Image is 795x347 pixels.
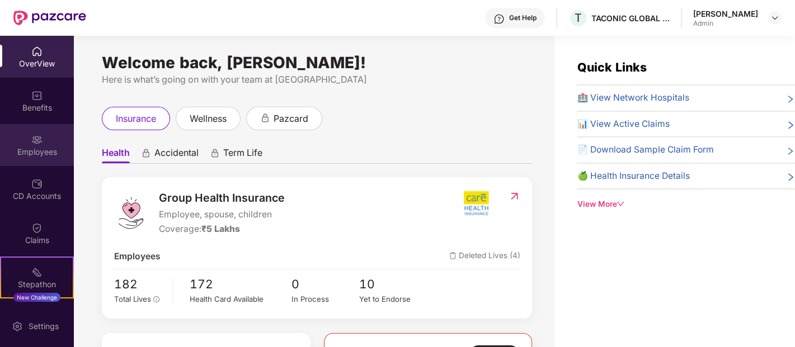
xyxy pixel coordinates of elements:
[153,296,160,303] span: info-circle
[13,293,60,302] div: New Challenge
[102,73,532,87] div: Here is what’s going on with your team at [GEOGRAPHIC_DATA]
[359,275,427,293] span: 10
[31,90,43,101] img: svg+xml;base64,PHN2ZyBpZD0iQmVuZWZpdHMiIHhtbG5zPSJodHRwOi8vd3d3LnczLm9yZy8yMDAwL3N2ZyIgd2lkdGg9Ij...
[102,147,130,163] span: Health
[575,11,582,25] span: T
[786,172,795,183] span: right
[493,13,505,25] img: svg+xml;base64,PHN2ZyBpZD0iSGVscC0zMngzMiIgeG1sbnM9Imh0dHA6Ly93d3cudzMub3JnLzIwMDAvc3ZnIiB3aWR0aD...
[291,275,359,293] span: 0
[114,250,161,264] span: Employees
[201,224,240,234] span: ₹5 Lakhs
[102,58,532,67] div: Welcome back, [PERSON_NAME]!
[359,293,427,305] div: Yet to Endorse
[154,147,199,163] span: Accidental
[577,117,669,131] span: 📊 View Active Claims
[274,112,308,126] span: pazcard
[31,46,43,57] img: svg+xml;base64,PHN2ZyBpZD0iSG9tZSIgeG1sbnM9Imh0dHA6Ly93d3cudzMub3JnLzIwMDAvc3ZnIiB3aWR0aD0iMjAiIG...
[260,113,270,123] div: animation
[786,145,795,157] span: right
[291,293,359,305] div: In Process
[159,222,285,236] div: Coverage:
[449,252,457,259] img: deleteIcon
[190,275,291,293] span: 172
[116,112,156,126] span: insurance
[31,267,43,278] img: svg+xml;base64,PHN2ZyB4bWxucz0iaHR0cDovL3d3dy53My5vcmcvMjAwMC9zdmciIHdpZHRoPSIyMSIgaGVpZ2h0PSIyMC...
[577,143,713,157] span: 📄 Download Sample Claim Form
[770,13,779,22] img: svg+xml;base64,PHN2ZyBpZD0iRHJvcGRvd24tMzJ4MzIiIHhtbG5zPSJodHRwOi8vd3d3LnczLm9yZy8yMDAwL3N2ZyIgd2...
[509,191,520,202] img: RedirectIcon
[1,279,73,290] div: Stepathon
[190,112,227,126] span: wellness
[159,189,285,207] span: Group Health Insurance
[577,198,795,210] div: View More
[31,222,43,234] img: svg+xml;base64,PHN2ZyBpZD0iQ2xhaW0iIHhtbG5zPSJodHRwOi8vd3d3LnczLm9yZy8yMDAwL3N2ZyIgd2lkdGg9IjIwIi...
[693,8,758,19] div: [PERSON_NAME]
[786,120,795,131] span: right
[31,178,43,189] img: svg+xml;base64,PHN2ZyBpZD0iQ0RfQWNjb3VudHMiIGRhdGEtbmFtZT0iQ0QgQWNjb3VudHMiIHhtbG5zPSJodHRwOi8vd3...
[577,60,646,74] span: Quick Links
[190,293,291,305] div: Health Card Available
[577,169,689,183] span: 🍏 Health Insurance Details
[12,321,23,332] img: svg+xml;base64,PHN2ZyBpZD0iU2V0dGluZy0yMHgyMCIgeG1sbnM9Imh0dHA6Ly93d3cudzMub3JnLzIwMDAvc3ZnIiB3aW...
[591,13,670,23] div: TACONIC GLOBAL SOLUTIONS PRIVATE LIMITED
[449,250,520,264] span: Deleted Lives (4)
[455,189,497,217] img: insurerIcon
[114,294,151,303] span: Total Lives
[693,19,758,28] div: Admin
[223,147,262,163] span: Term Life
[114,196,148,230] img: logo
[13,11,86,25] img: New Pazcare Logo
[786,93,795,105] span: right
[617,200,624,208] span: down
[25,321,62,332] div: Settings
[141,148,151,158] div: animation
[31,134,43,145] img: svg+xml;base64,PHN2ZyBpZD0iRW1wbG95ZWVzIiB4bWxucz0iaHR0cDovL3d3dy53My5vcmcvMjAwMC9zdmciIHdpZHRoPS...
[509,13,537,22] div: Get Help
[159,208,285,222] span: Employee, spouse, children
[577,91,689,105] span: 🏥 View Network Hospitals
[114,275,165,293] span: 182
[210,148,220,158] div: animation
